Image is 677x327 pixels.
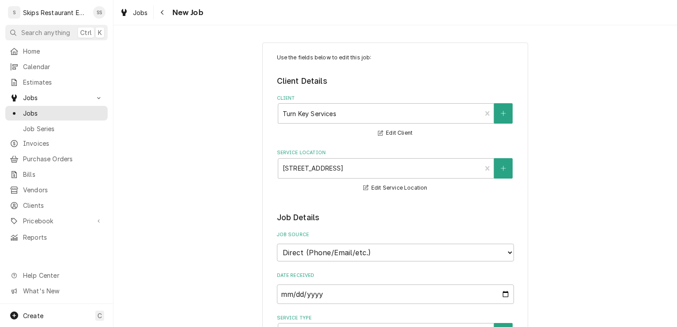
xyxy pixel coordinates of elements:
[501,110,506,117] svg: Create New Client
[277,231,514,261] div: Job Source
[277,149,514,193] div: Service Location
[501,165,506,171] svg: Create New Location
[5,106,108,121] a: Jobs
[80,28,92,37] span: Ctrl
[277,284,514,304] input: yyyy-mm-dd
[23,78,103,87] span: Estimates
[362,183,429,194] button: Edit Service Location
[23,312,43,319] span: Create
[5,121,108,136] a: Job Series
[277,149,514,156] label: Service Location
[277,54,514,62] p: Use the fields below to edit this job:
[5,214,108,228] a: Go to Pricebook
[21,28,70,37] span: Search anything
[5,44,108,58] a: Home
[277,212,514,223] legend: Job Details
[23,62,103,71] span: Calendar
[5,59,108,74] a: Calendar
[5,284,108,298] a: Go to What's New
[277,272,514,279] label: Date Received
[5,167,108,182] a: Bills
[5,183,108,197] a: Vendors
[494,158,513,179] button: Create New Location
[5,152,108,166] a: Purchase Orders
[277,272,514,304] div: Date Received
[23,216,90,226] span: Pricebook
[170,7,203,19] span: New Job
[116,5,152,20] a: Jobs
[277,75,514,87] legend: Client Details
[494,103,513,124] button: Create New Client
[277,231,514,238] label: Job Source
[23,93,90,102] span: Jobs
[8,6,20,19] div: Skips Restaurant Equipment's Avatar
[93,6,105,19] div: Shan Skipper's Avatar
[23,8,88,17] div: Skips Restaurant Equipment
[23,233,103,242] span: Reports
[133,8,148,17] span: Jobs
[23,286,102,296] span: What's New
[23,201,103,210] span: Clients
[277,95,514,139] div: Client
[97,311,102,320] span: C
[377,128,414,139] button: Edit Client
[5,90,108,105] a: Go to Jobs
[98,28,102,37] span: K
[93,6,105,19] div: SS
[5,198,108,213] a: Clients
[23,139,103,148] span: Invoices
[277,315,514,322] label: Service Type
[8,6,20,19] div: S
[23,47,103,56] span: Home
[23,271,102,280] span: Help Center
[23,124,103,133] span: Job Series
[23,109,103,118] span: Jobs
[5,268,108,283] a: Go to Help Center
[5,230,108,245] a: Reports
[23,170,103,179] span: Bills
[5,25,108,40] button: Search anythingCtrlK
[23,154,103,163] span: Purchase Orders
[23,185,103,195] span: Vendors
[277,95,514,102] label: Client
[5,136,108,151] a: Invoices
[156,5,170,19] button: Navigate back
[5,75,108,90] a: Estimates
